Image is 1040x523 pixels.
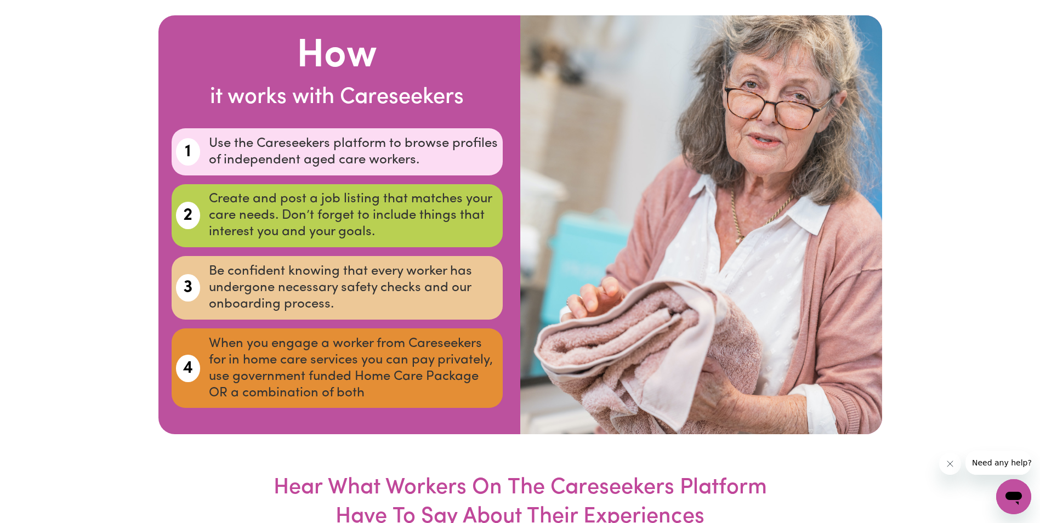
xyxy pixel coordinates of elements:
p: Be confident knowing that every worker has undergone necessary safety checks and our onboarding p... [209,263,498,312]
p: Create and post a job listing that matches your care needs. Don’t forget to include things that i... [209,191,498,240]
iframe: Button to launch messaging window [996,479,1031,514]
iframe: Close message [939,453,961,475]
span: 2 [183,202,192,229]
span: Need any help? [7,8,66,16]
span: 4 [183,355,193,382]
h2: How [172,33,503,80]
span: 3 [183,275,192,301]
p: Use the Careseekers platform to browse profiles of independent aged care workers. [209,135,498,168]
span: 1 [185,139,191,165]
h3: it works with Careseekers [172,84,503,111]
iframe: Message from company [965,451,1031,475]
p: When you engage a worker from Careseekers for in home care services you can pay privately, use go... [209,336,498,401]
